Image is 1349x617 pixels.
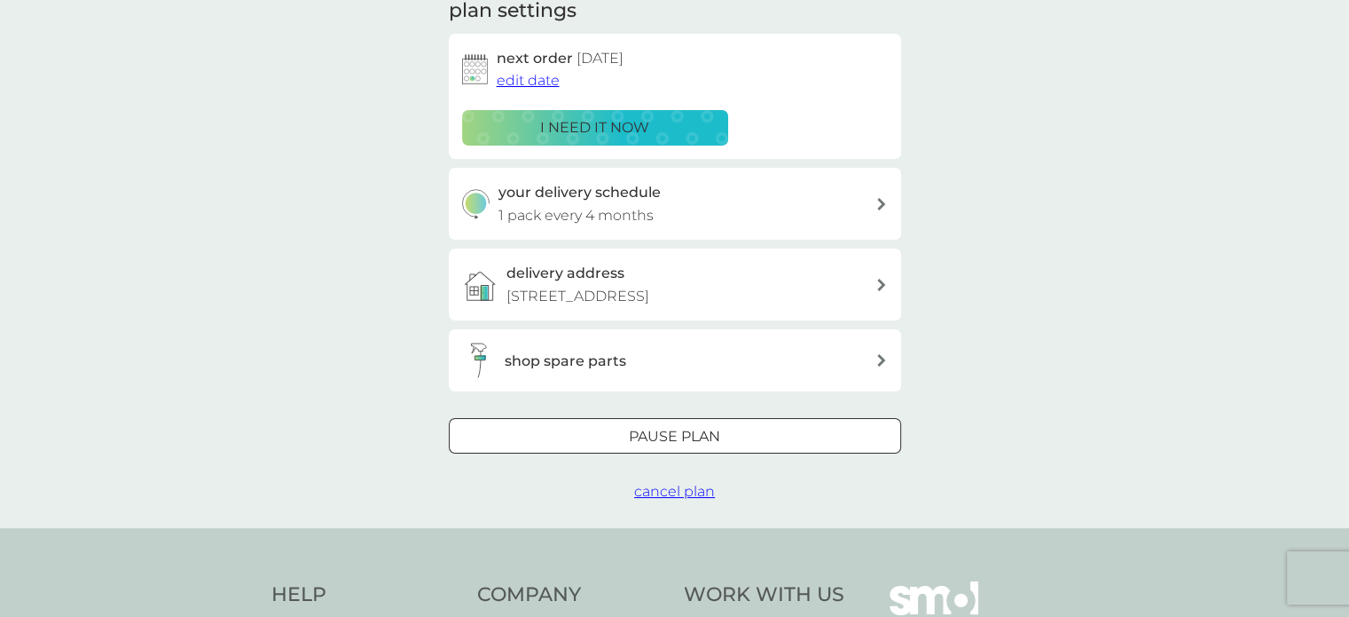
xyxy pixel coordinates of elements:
[684,581,844,609] h4: Work With Us
[576,50,624,67] span: [DATE]
[271,581,460,609] h4: Help
[506,285,649,308] p: [STREET_ADDRESS]
[497,69,560,92] button: edit date
[449,249,901,320] a: delivery address[STREET_ADDRESS]
[634,480,715,503] button: cancel plan
[462,110,728,146] button: i need it now
[506,262,624,285] h3: delivery address
[540,116,649,139] p: i need it now
[449,329,901,392] button: shop spare parts
[497,47,624,70] h2: next order
[505,350,626,373] h3: shop spare parts
[634,483,715,500] span: cancel plan
[449,168,901,240] button: your delivery schedule1 pack every 4 months
[449,418,901,454] button: Pause plan
[498,181,661,204] h3: your delivery schedule
[629,425,720,448] p: Pause plan
[477,581,666,609] h4: Company
[498,204,654,227] p: 1 pack every 4 months
[497,72,560,89] span: edit date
